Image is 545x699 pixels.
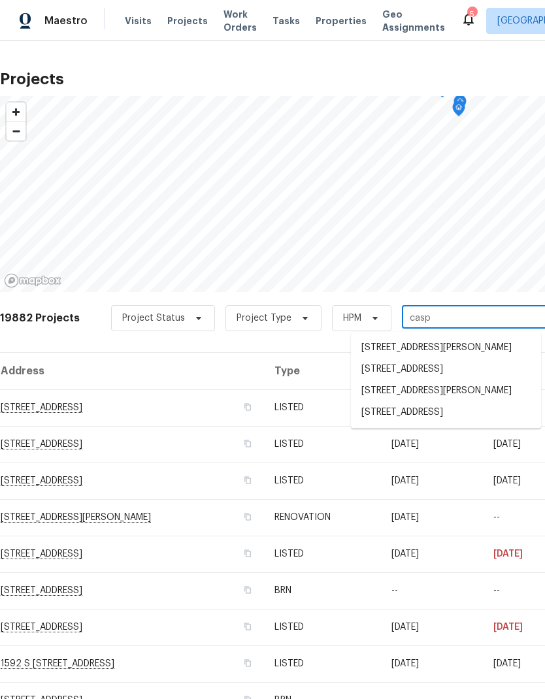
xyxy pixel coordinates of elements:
[167,14,208,27] span: Projects
[242,621,254,632] button: Copy Address
[264,499,382,536] td: RENOVATION
[351,337,541,359] li: [STREET_ADDRESS][PERSON_NAME]
[316,14,367,27] span: Properties
[264,389,382,426] td: LISTED
[382,8,445,34] span: Geo Assignments
[381,463,482,499] td: [DATE]
[4,273,61,288] a: Mapbox homepage
[242,584,254,596] button: Copy Address
[264,609,382,645] td: LISTED
[125,14,152,27] span: Visits
[242,474,254,486] button: Copy Address
[242,547,254,559] button: Copy Address
[381,645,482,682] td: [DATE]
[272,16,300,25] span: Tasks
[44,14,88,27] span: Maestro
[122,312,185,325] span: Project Status
[351,380,541,402] li: [STREET_ADDRESS][PERSON_NAME]
[7,122,25,140] button: Zoom out
[242,401,254,413] button: Copy Address
[7,103,25,122] button: Zoom in
[343,312,361,325] span: HPM
[264,536,382,572] td: LISTED
[223,8,257,34] span: Work Orders
[242,438,254,449] button: Copy Address
[381,536,482,572] td: [DATE]
[351,402,541,423] li: [STREET_ADDRESS]
[264,353,382,389] th: Type
[237,312,291,325] span: Project Type
[381,572,482,609] td: --
[381,426,482,463] td: [DATE]
[351,359,541,380] li: [STREET_ADDRESS]
[452,101,465,121] div: Map marker
[264,463,382,499] td: LISTED
[242,511,254,523] button: Copy Address
[381,499,482,536] td: [DATE]
[264,645,382,682] td: LISTED
[467,8,476,21] div: 5
[381,609,482,645] td: [DATE]
[242,657,254,669] button: Copy Address
[264,426,382,463] td: LISTED
[264,572,382,609] td: BRN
